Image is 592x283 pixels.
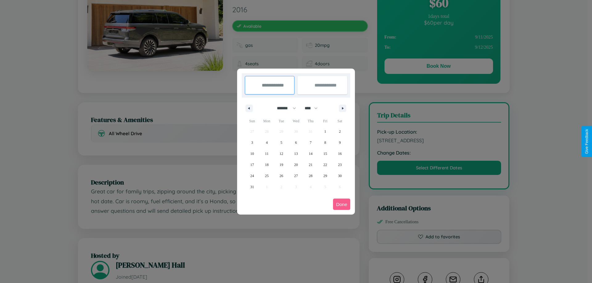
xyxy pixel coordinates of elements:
[338,170,342,181] span: 30
[294,148,298,159] span: 13
[274,148,289,159] button: 12
[259,137,274,148] button: 4
[245,116,259,126] span: Sun
[265,148,269,159] span: 11
[280,148,283,159] span: 12
[259,159,274,170] button: 18
[250,159,254,170] span: 17
[245,137,259,148] button: 3
[333,148,347,159] button: 16
[309,159,312,170] span: 21
[245,148,259,159] button: 10
[303,170,318,181] button: 28
[318,116,332,126] span: Fri
[303,148,318,159] button: 14
[289,148,303,159] button: 13
[318,159,332,170] button: 22
[250,148,254,159] span: 10
[289,170,303,181] button: 27
[274,137,289,148] button: 5
[323,170,327,181] span: 29
[294,170,298,181] span: 27
[318,137,332,148] button: 8
[333,116,347,126] span: Sat
[333,159,347,170] button: 23
[338,148,342,159] span: 16
[265,170,269,181] span: 25
[251,137,253,148] span: 3
[280,159,283,170] span: 19
[245,159,259,170] button: 17
[245,181,259,192] button: 31
[310,137,311,148] span: 7
[259,116,274,126] span: Mon
[338,159,342,170] span: 23
[274,116,289,126] span: Tue
[303,116,318,126] span: Thu
[339,126,341,137] span: 2
[259,170,274,181] button: 25
[245,170,259,181] button: 24
[295,137,297,148] span: 6
[318,170,332,181] button: 29
[309,170,312,181] span: 28
[333,199,350,210] button: Done
[250,170,254,181] span: 24
[339,137,341,148] span: 9
[250,181,254,192] span: 31
[324,126,326,137] span: 1
[259,148,274,159] button: 11
[289,116,303,126] span: Wed
[323,159,327,170] span: 22
[585,129,589,154] div: Give Feedback
[281,137,282,148] span: 5
[323,148,327,159] span: 15
[274,159,289,170] button: 19
[274,170,289,181] button: 26
[333,126,347,137] button: 2
[324,137,326,148] span: 8
[303,159,318,170] button: 21
[318,126,332,137] button: 1
[289,137,303,148] button: 6
[294,159,298,170] span: 20
[333,170,347,181] button: 30
[318,148,332,159] button: 15
[333,137,347,148] button: 9
[280,170,283,181] span: 26
[265,159,269,170] span: 18
[266,137,268,148] span: 4
[289,159,303,170] button: 20
[309,148,312,159] span: 14
[303,137,318,148] button: 7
